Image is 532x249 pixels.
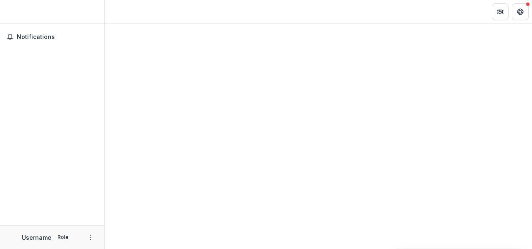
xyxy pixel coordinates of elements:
[22,233,51,242] p: Username
[55,233,71,241] p: Role
[492,3,509,20] button: Partners
[86,232,96,242] button: More
[512,3,529,20] button: Get Help
[17,34,97,41] span: Notifications
[3,30,101,44] button: Notifications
